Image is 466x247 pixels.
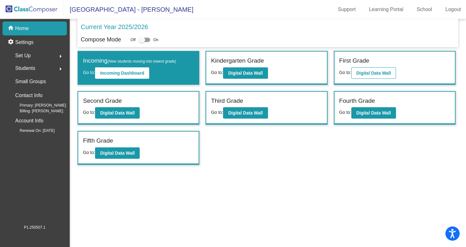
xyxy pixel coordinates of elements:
p: Home [15,25,29,32]
button: Digital Data Wall [95,107,140,119]
b: Digital Data Wall [228,110,263,115]
span: Go to: [211,70,223,75]
span: On [153,37,158,43]
label: Second Grade [83,96,122,106]
b: Digital Data Wall [100,110,135,115]
mat-icon: arrow_right [57,65,64,73]
mat-icon: settings [8,39,15,46]
button: Digital Data Wall [351,107,396,119]
a: Learning Portal [364,4,409,15]
button: Incoming Dashboard [95,67,149,79]
span: Go to: [211,110,223,115]
span: (New students moving into lowest grade) [107,59,176,64]
span: Renewal On: [DATE] [10,128,54,133]
span: Students [15,64,35,73]
span: Go to: [339,110,351,115]
span: Primary: [PERSON_NAME] [10,102,66,108]
span: [GEOGRAPHIC_DATA] - [PERSON_NAME] [63,4,193,15]
mat-icon: home [8,25,15,32]
span: Go to: [83,150,95,155]
p: Compose Mode [81,35,121,44]
span: Set Up [15,51,31,60]
span: Billing: [PERSON_NAME] [10,108,63,114]
label: Fourth Grade [339,96,375,106]
span: Go to: [339,70,351,75]
p: Contact Info [15,91,42,100]
label: Kindergarten Grade [211,56,264,65]
p: Current Year 2025/2026 [81,22,148,32]
p: Account Info [15,116,43,125]
button: Digital Data Wall [223,67,268,79]
label: Third Grade [211,96,243,106]
a: Logout [440,4,466,15]
label: Incoming [83,56,176,65]
label: Fifth Grade [83,136,113,145]
span: Go to: [83,110,95,115]
button: Digital Data Wall [223,107,268,119]
a: Support [333,4,361,15]
b: Digital Data Wall [356,110,391,115]
b: Digital Data Wall [356,71,391,76]
button: Digital Data Wall [95,147,140,159]
p: Small Groups [15,77,46,86]
p: Settings [15,39,34,46]
button: Digital Data Wall [351,67,396,79]
label: First Grade [339,56,369,65]
b: Incoming Dashboard [100,71,144,76]
mat-icon: arrow_right [57,52,64,60]
span: Off [131,37,136,43]
b: Digital Data Wall [100,151,135,156]
b: Digital Data Wall [228,71,263,76]
a: School [412,4,437,15]
span: Go to: [83,70,95,75]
